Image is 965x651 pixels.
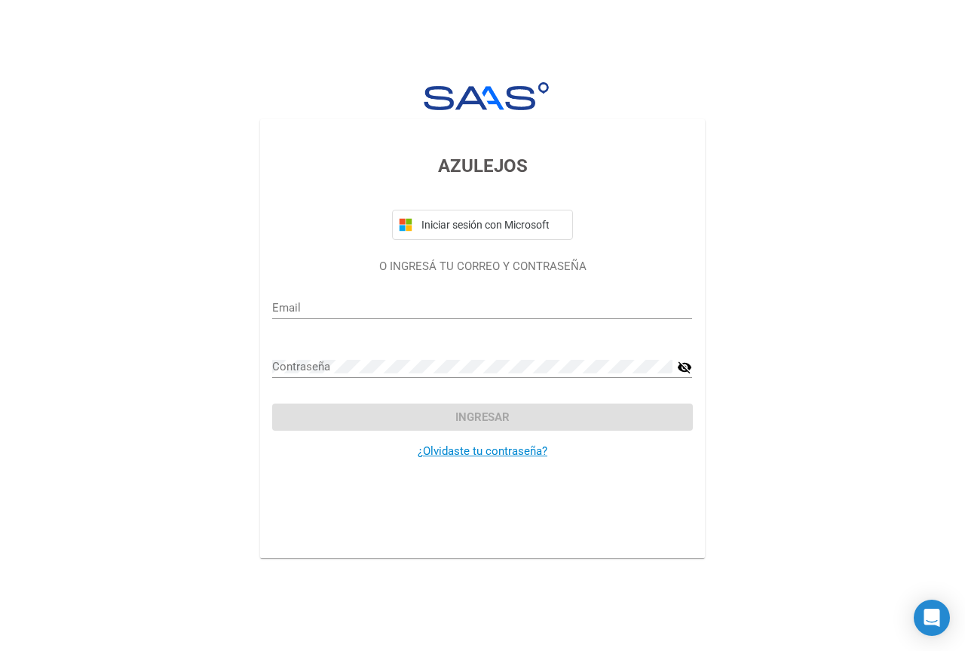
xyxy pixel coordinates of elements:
span: Ingresar [455,410,510,424]
div: Open Intercom Messenger [914,600,950,636]
button: Iniciar sesión con Microsoft [392,210,573,240]
mat-icon: visibility_off [677,358,692,376]
a: ¿Olvidaste tu contraseña? [418,444,547,458]
p: O INGRESÁ TU CORREO Y CONTRASEÑA [272,258,692,275]
h3: AZULEJOS [272,152,692,180]
button: Ingresar [272,404,692,431]
span: Iniciar sesión con Microsoft [418,219,566,231]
